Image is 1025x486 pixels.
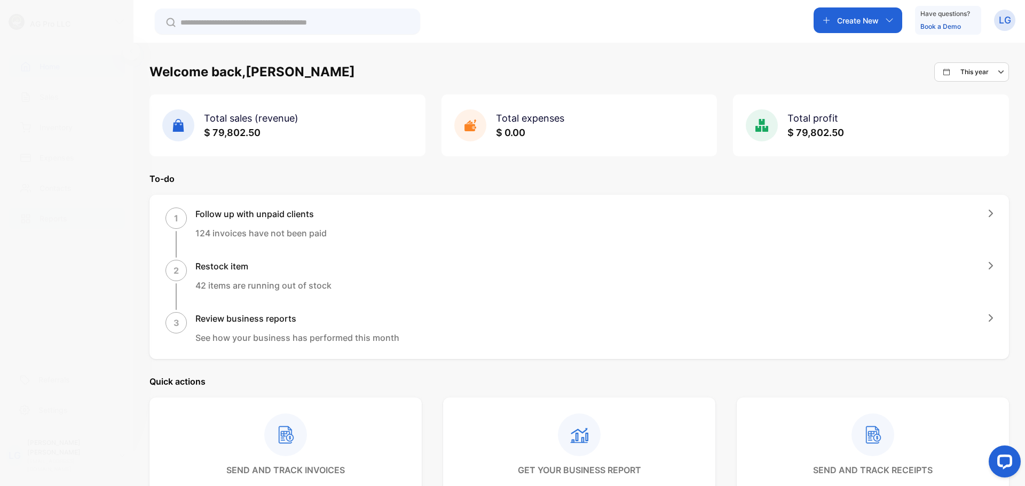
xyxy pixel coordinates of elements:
[837,15,879,26] p: Create New
[40,182,72,194] p: Contacts
[40,152,74,163] p: Expenses
[787,127,844,138] span: $ 79,802.50
[920,22,961,30] a: Book a Demo
[27,438,111,457] p: [PERSON_NAME] [PERSON_NAME]
[195,279,332,292] p: 42 items are running out of stock
[204,113,298,124] span: Total sales (revenue)
[920,9,970,19] p: Have questions?
[980,441,1025,486] iframe: LiveChat chat widget
[999,13,1011,27] p: LG
[813,464,933,476] p: send and track receipts
[518,464,641,476] p: get your business report
[40,61,60,72] p: Home
[149,172,1009,185] p: To-do
[174,212,178,225] p: 1
[994,7,1015,33] button: LG
[195,331,399,344] p: See how your business has performed this month
[226,464,345,476] p: send and track invoices
[195,260,332,273] h1: Restock item
[27,457,111,473] p: [EMAIL_ADDRESS][DOMAIN_NAME]
[787,113,838,124] span: Total profit
[204,127,261,138] span: $ 79,802.50
[30,18,70,29] p: AG Pro LLC
[195,227,327,240] p: 124 invoices have not been paid
[174,316,179,329] p: 3
[149,375,1009,388] p: Quick actions
[40,122,73,133] p: Inventory
[174,264,179,277] p: 2
[9,449,21,463] p: LG
[496,113,564,124] span: Total expenses
[195,208,327,220] h1: Follow up with unpaid clients
[38,374,70,385] p: Referrals
[934,62,1009,82] button: This year
[38,404,68,416] p: Settings
[960,67,989,77] p: This year
[195,312,399,325] h1: Review business reports
[496,127,525,138] span: $ 0.00
[149,62,355,82] h1: Welcome back, [PERSON_NAME]
[814,7,902,33] button: Create New
[40,213,67,224] p: Reports
[40,91,59,102] p: Sales
[9,14,25,30] img: logo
